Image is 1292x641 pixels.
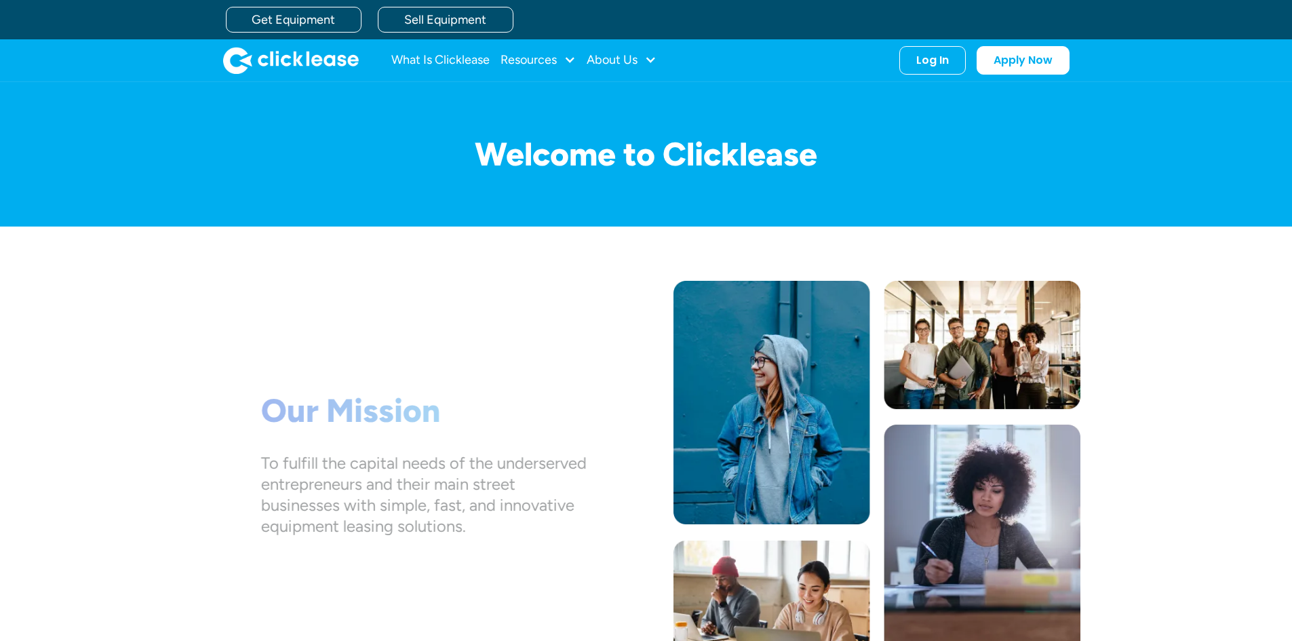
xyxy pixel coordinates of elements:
[223,47,359,74] a: home
[587,47,657,74] div: About Us
[916,54,949,67] div: Log In
[391,47,490,74] a: What Is Clicklease
[977,46,1070,75] a: Apply Now
[378,7,513,33] a: Sell Equipment
[226,7,361,33] a: Get Equipment
[260,391,586,431] h1: Our Mission
[212,136,1080,172] h1: Welcome to Clicklease
[223,47,359,74] img: Clicklease logo
[260,452,586,537] div: To fulfill the capital needs of the underserved entrepreneurs and their main street businesses wi...
[501,47,576,74] div: Resources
